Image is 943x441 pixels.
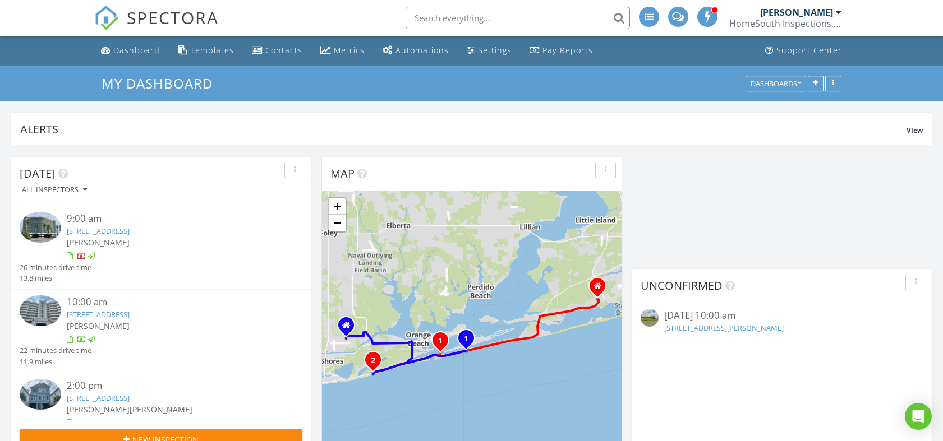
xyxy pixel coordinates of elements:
[20,166,56,181] span: [DATE]
[20,183,89,198] button: All Inspectors
[746,76,806,91] button: Dashboards
[371,357,375,365] i: 2
[334,45,365,55] div: Metrics
[440,340,447,347] div: 28103 Perdido Beach Blvd C-702, Orange Beach, AL 36561
[102,74,222,92] a: My Dashboard
[20,212,302,284] a: 9:00 am [STREET_ADDRESS] [PERSON_NAME] 26 minutes drive time 13.8 miles
[113,45,160,55] div: Dashboard
[20,122,907,137] div: Alerts
[67,226,130,236] a: [STREET_ADDRESS]
[67,237,130,248] span: [PERSON_NAME]
[729,18,841,29] div: HomeSouth Inspections, LLC
[905,403,932,430] div: Open Intercom Messenger
[67,295,279,309] div: 10:00 am
[776,45,842,55] div: Support Center
[67,379,279,393] div: 2:00 pm
[329,198,346,215] a: Zoom in
[395,45,449,55] div: Automations
[67,309,130,319] a: [STREET_ADDRESS]
[525,40,597,61] a: Pay Reports
[127,6,219,29] span: SPECTORA
[641,309,923,336] a: [DATE] 10:00 am [STREET_ADDRESS][PERSON_NAME]
[67,321,130,331] span: [PERSON_NAME]
[761,40,847,61] a: Support Center
[664,323,784,333] a: [STREET_ADDRESS][PERSON_NAME]
[464,335,468,343] i: 1
[265,45,302,55] div: Contacts
[20,356,91,367] div: 11.9 miles
[597,286,604,293] div: 395 Mizzen Lane, Pensacola FL 32507
[346,325,353,332] div: 21300 Cotton Creek Dr, N-105, Gulf Shores AL 36542
[20,262,91,273] div: 26 minutes drive time
[67,404,130,415] span: [PERSON_NAME]
[20,295,302,367] a: 10:00 am [STREET_ADDRESS] [PERSON_NAME] 22 minutes drive time 11.9 miles
[406,7,630,29] input: Search everything...
[67,393,130,403] a: [STREET_ADDRESS]
[173,40,238,61] a: Templates
[329,215,346,231] a: Zoom out
[20,212,61,243] img: 9358432%2Fcover_photos%2FoTpoOddqfzHvkahWEZd0%2Fsmall.jpg
[22,186,87,194] div: All Inspectors
[96,40,164,61] a: Dashboard
[751,80,801,87] div: Dashboards
[94,6,119,30] img: The Best Home Inspection Software - Spectora
[67,212,279,226] div: 9:00 am
[20,273,91,284] div: 13.8 miles
[20,295,61,327] img: 9358997%2Fcover_photos%2FbInFqyIpxRlBo2DlRoMV%2Fsmall.jpg
[190,45,234,55] div: Templates
[664,309,900,323] div: [DATE] 10:00 am
[247,40,307,61] a: Contacts
[542,45,593,55] div: Pay Reports
[466,338,473,345] div: 17287 Perdido Key Dr 703, Pensacola, FL 32507
[20,379,61,410] img: 9359063%2Fcover_photos%2FOVVqnqkncR4HYSW5ib4D%2Fsmall.jpg
[330,166,355,181] span: Map
[94,15,219,39] a: SPECTORA
[20,345,91,356] div: 22 minutes drive time
[641,278,723,293] span: Unconfirmed
[438,337,443,345] i: 1
[373,360,380,366] div: 23150 Perdido Beach Blvd Lot 16, Orange Beach, AL 36561
[478,45,512,55] div: Settings
[462,40,516,61] a: Settings
[130,404,192,415] span: [PERSON_NAME]
[641,309,659,327] img: streetview
[907,126,923,135] span: View
[760,7,833,18] div: [PERSON_NAME]
[378,40,453,61] a: Automations (Advanced)
[316,40,369,61] a: Metrics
